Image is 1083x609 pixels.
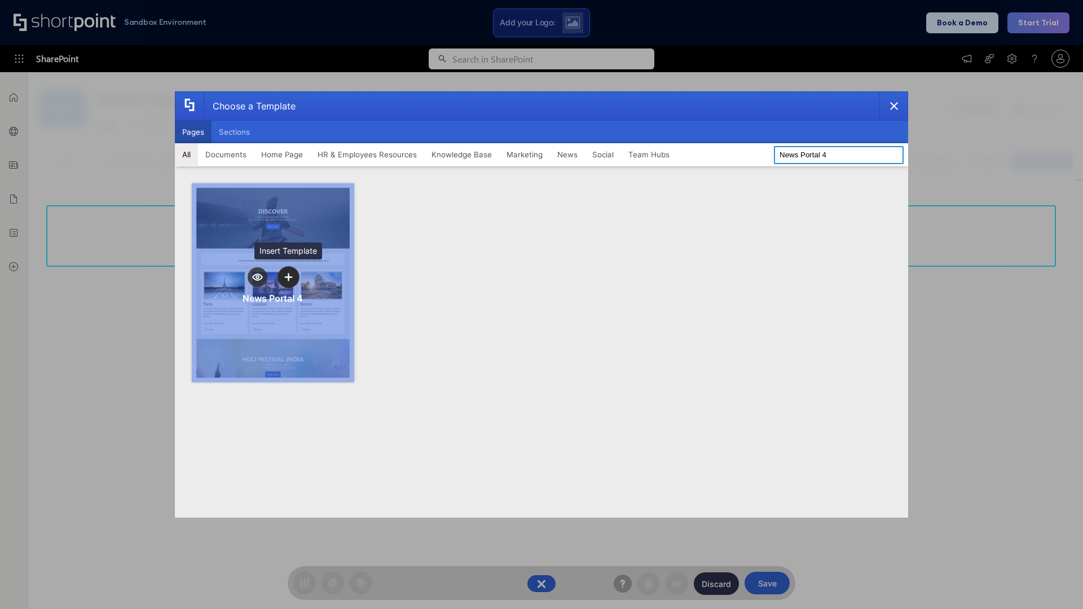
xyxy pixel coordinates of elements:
button: News [550,143,585,166]
button: Social [585,143,621,166]
div: template selector [175,91,908,518]
button: Marketing [499,143,550,166]
button: Pages [175,121,212,143]
button: HR & Employees Resources [310,143,424,166]
input: Search [774,146,904,164]
button: Documents [198,143,254,166]
button: Team Hubs [621,143,677,166]
button: Home Page [254,143,310,166]
iframe: Chat Widget [1027,555,1083,609]
button: All [175,143,198,166]
button: Sections [212,121,257,143]
button: Knowledge Base [424,143,499,166]
div: Choose a Template [204,92,296,120]
div: News Portal 4 [243,293,303,304]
